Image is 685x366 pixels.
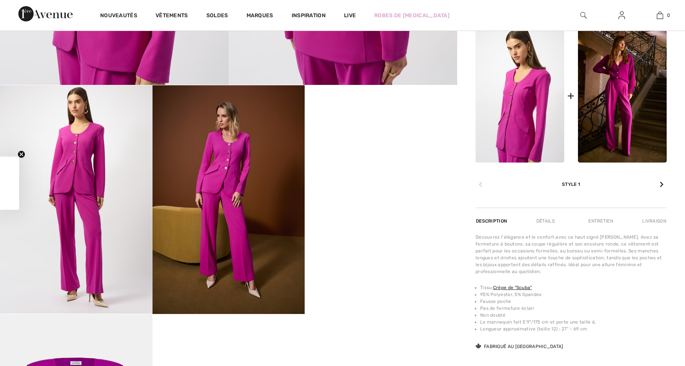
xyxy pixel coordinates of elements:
div: Livraison [640,214,667,228]
a: Nouveautés [100,12,137,20]
button: Close teaser [18,150,25,158]
div: Style 1 [476,163,667,188]
li: Fausse poche [480,298,667,305]
a: Live [344,11,356,20]
a: Vêtements [156,12,188,20]
li: Pas de fermeture éclair [480,305,667,312]
div: + [567,87,575,104]
div: Entretien [582,214,620,228]
div: Découvrez l'élégance et le confort avec ce haut signé [PERSON_NAME]. Avec sa fermeture à boutons,... [476,234,667,275]
li: Tissu: [480,284,667,291]
a: Se connecter [612,11,631,20]
a: Soldes [206,12,228,20]
div: Fabriqué au [GEOGRAPHIC_DATA] [476,343,563,350]
span: 0 [667,12,670,19]
a: Robes de [MEDICAL_DATA] [374,11,450,20]
a: Marques [247,12,273,20]
a: Crêpe de "Scuba" [493,285,532,290]
img: Haut Formelle Col Rond mod&egrave;le 253208. 4 [153,85,305,314]
div: Description [476,214,509,228]
li: Le mannequin fait 5'9"/175 cm et porte une taille 6. [480,319,667,325]
img: 1ère Avenue [18,6,73,21]
li: 95% Polyester, 5% Spandex [480,291,667,298]
img: Haut Formelle Col Rond modèle 253208 [476,29,564,163]
div: Détails [530,214,561,228]
img: Pantalon Large Ceinture Mi-Hauteur modèle 253296 [578,29,667,163]
img: Mes infos [618,11,625,20]
video: Your browser does not support the video tag. [305,85,457,161]
span: Inspiration [292,12,326,20]
li: Longueur approximative (taille 12) : 27" - 69 cm [480,325,667,332]
a: 0 [641,11,679,20]
img: Mon panier [657,11,663,20]
li: Non doublé [480,312,667,319]
img: recherche [580,11,587,20]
